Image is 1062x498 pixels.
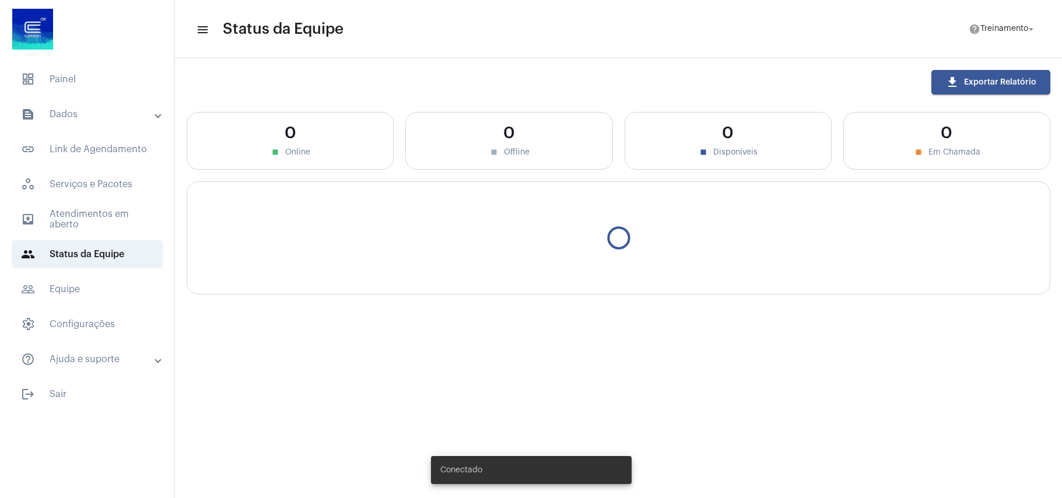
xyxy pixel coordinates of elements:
[637,124,819,142] div: 0
[12,135,163,163] span: Link de Agendamento
[21,142,35,156] mat-icon: sidenav icon
[637,147,819,157] div: Disponíveis
[931,70,1050,94] button: Exportar Relatório
[7,345,174,373] mat-expansion-panel-header: sidenav iconAjuda e suporte
[698,147,709,157] mat-icon: stop
[12,275,163,303] span: Equipe
[856,124,1038,142] div: 0
[21,387,35,401] mat-icon: sidenav icon
[945,75,959,89] mat-icon: download
[21,352,35,366] mat-icon: sidenav icon
[21,317,35,331] span: sidenav icon
[21,247,35,261] mat-icon: sidenav icon
[21,107,35,121] mat-icon: sidenav icon
[7,100,174,128] mat-expansion-panel-header: sidenav iconDados
[12,170,163,198] span: Serviços e Pacotes
[9,6,56,52] img: d4669ae0-8c07-2337-4f67-34b0df7f5ae4.jpeg
[418,147,600,157] div: Offline
[21,282,35,296] mat-icon: sidenav icon
[12,380,163,408] span: Sair
[12,240,163,268] span: Status da Equipe
[21,107,156,121] mat-panel-title: Dados
[489,147,499,157] mat-icon: stop
[12,310,163,338] span: Configurações
[969,23,980,35] mat-icon: help
[223,20,344,38] span: Status da Equipe
[196,23,208,37] mat-icon: sidenav icon
[12,205,163,233] span: Atendimentos em aberto
[440,464,482,476] span: Conectado
[980,25,1028,33] span: Treinamento
[21,212,35,226] mat-icon: sidenav icon
[199,147,381,157] div: Online
[418,124,600,142] div: 0
[21,72,35,86] span: sidenav icon
[945,78,1036,86] span: Exportar Relatório
[21,177,35,191] span: sidenav icon
[1026,24,1036,34] mat-icon: arrow_drop_down
[21,352,156,366] mat-panel-title: Ajuda e suporte
[12,65,163,93] span: Painel
[199,124,381,142] div: 0
[856,147,1038,157] div: Em Chamada
[270,147,281,157] mat-icon: stop
[913,147,924,157] mat-icon: stop
[962,17,1043,41] button: Treinamento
